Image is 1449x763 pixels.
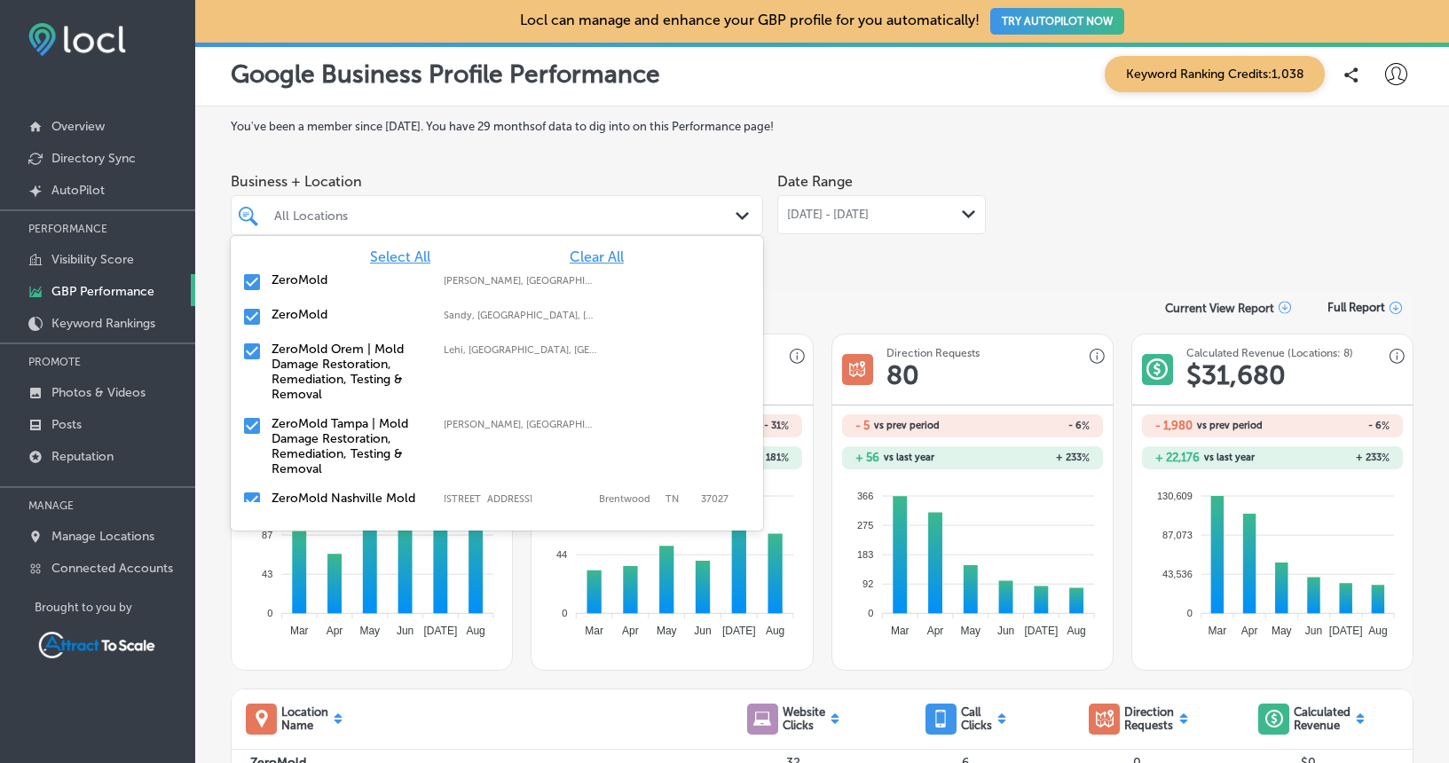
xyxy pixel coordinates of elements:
[868,608,873,618] tspan: 0
[1187,608,1193,618] tspan: 0
[1186,347,1353,359] h3: Calculated Revenue (Locations: 8)
[51,417,82,432] p: Posts
[231,59,660,89] p: Google Business Profile Performance
[777,173,853,190] label: Date Range
[855,419,870,432] h2: - 5
[1272,452,1390,464] h2: + 233
[990,8,1124,35] button: TRY AUTOPILOT NOW
[857,490,873,500] tspan: 366
[262,569,272,579] tspan: 43
[444,493,590,516] label: 104 East Park Dr Bld. 300
[1208,625,1226,637] tspan: Mar
[722,625,756,637] tspan: [DATE]
[1382,452,1390,464] span: %
[1162,530,1193,540] tspan: 87,073
[290,625,309,637] tspan: Mar
[563,608,568,618] tspan: 0
[1082,420,1090,432] span: %
[973,452,1090,464] h2: + 233
[360,625,381,637] tspan: May
[926,625,943,637] tspan: Apr
[665,493,692,516] label: TN
[424,625,458,637] tspan: [DATE]
[467,625,485,637] tspan: Aug
[997,625,1014,637] tspan: Jun
[857,520,873,531] tspan: 275
[444,419,598,430] label: Lutz, FL, USA | Largo, FL, USA | Tampa, FL, USA | Odessa, FL, USA | Oldsmar, FL, USA | Valrico, F...
[1082,452,1090,464] span: %
[267,608,272,618] tspan: 0
[35,628,159,662] img: Attract To Scale
[857,549,873,560] tspan: 183
[1382,420,1390,432] span: %
[884,452,934,462] span: vs last year
[1241,625,1258,637] tspan: Apr
[51,529,154,544] p: Manage Locations
[1157,490,1193,500] tspan: 130,609
[586,625,604,637] tspan: Mar
[695,625,712,637] tspan: Jun
[781,452,789,464] span: %
[973,420,1090,432] h2: - 6
[1067,625,1085,637] tspan: Aug
[1329,625,1363,637] tspan: [DATE]
[1186,359,1286,391] h1: $ 31,680
[272,416,426,476] label: ZeroMold Tampa | Mold Damage Restoration, Remediation, Testing & Removal
[1294,705,1351,732] p: Calculated Revenue
[51,449,114,464] p: Reputation
[327,625,343,637] tspan: Apr
[370,248,430,265] span: Select All
[51,151,136,166] p: Directory Sync
[1105,56,1325,92] span: Keyword Ranking Credits: 1,038
[231,173,763,190] span: Business + Location
[272,491,426,521] label: ZeroMold Nashville Mold Remediation
[444,275,598,287] label: Burke, VA, USA | Lorton, VA, USA | McLean, VA, USA | Reston, VA, USA | Bristow, VA, USA | Fairfax...
[1024,625,1058,637] tspan: [DATE]
[623,625,640,637] tspan: Apr
[272,272,426,287] label: ZeroMold
[1124,705,1174,732] p: Direction Requests
[51,183,105,198] p: AutoPilot
[262,530,272,540] tspan: 87
[1155,419,1193,432] h2: - 1,980
[766,625,784,637] tspan: Aug
[1155,451,1200,464] h2: + 22,176
[886,347,980,359] h3: Direction Requests
[1165,302,1274,315] p: Current View Report
[570,248,624,265] span: Clear All
[701,493,728,516] label: 37027
[1204,452,1255,462] span: vs last year
[397,625,413,637] tspan: Jun
[231,120,1414,133] label: You've been a member since [DATE] . You have 29 months of data to dig into on this Performance page!
[51,561,173,576] p: Connected Accounts
[599,493,657,516] label: Brentwood
[51,252,134,267] p: Visibility Score
[855,451,879,464] h2: + 56
[51,316,155,331] p: Keyword Rankings
[781,420,789,432] span: %
[960,625,980,637] tspan: May
[1272,420,1390,432] h2: - 6
[961,705,992,732] p: Call Clicks
[787,208,869,222] span: [DATE] - [DATE]
[1272,625,1292,637] tspan: May
[556,549,567,560] tspan: 44
[28,23,126,56] img: fda3e92497d09a02dc62c9cd864e3231.png
[1327,301,1385,314] span: Full Report
[51,119,105,134] p: Overview
[35,601,195,614] p: Brought to you by
[272,307,426,322] label: ZeroMold
[783,705,825,732] p: Website Clicks
[1305,625,1322,637] tspan: Jun
[862,578,873,589] tspan: 92
[444,344,598,356] label: Lehi, UT, USA | Orem, UT, USA | Provo, UT, USA | Lindon, UT, USA | Midway, UT, USA | Highland, UT...
[444,310,598,321] label: Sandy, UT, USA | Draper, UT, USA | Midvale, UT, USA | Holladay, UT, USA | Riverton, UT, USA | Par...
[272,342,426,402] label: ZeroMold Orem | Mold Damage Restoration, Remediation, Testing & Removal
[1197,421,1263,430] span: vs prev period
[874,421,940,430] span: vs prev period
[51,385,146,400] p: Photos & Videos
[51,284,154,299] p: GBP Performance
[274,208,737,223] div: All Locations
[657,625,677,637] tspan: May
[1162,569,1193,579] tspan: 43,536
